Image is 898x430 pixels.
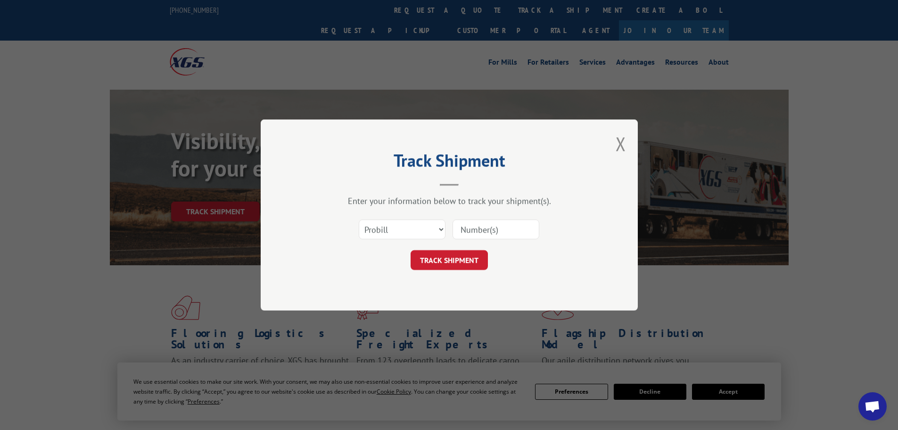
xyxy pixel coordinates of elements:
button: Close modal [616,131,626,156]
div: Enter your information below to track your shipment(s). [308,195,591,206]
button: TRACK SHIPMENT [411,250,488,270]
h2: Track Shipment [308,154,591,172]
input: Number(s) [453,219,539,239]
div: Open chat [858,392,887,421]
